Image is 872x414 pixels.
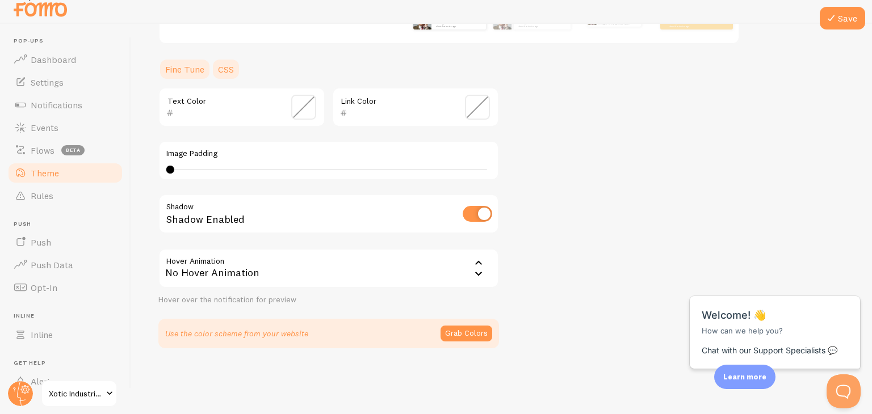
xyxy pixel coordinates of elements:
[166,149,491,159] label: Image Padding
[820,7,865,29] button: Save
[669,25,714,27] small: about 4 minutes ago
[7,184,124,207] a: Rules
[31,122,58,133] span: Events
[14,221,124,228] span: Push
[7,139,124,162] a: Flows beta
[31,259,73,271] span: Push Data
[683,20,707,25] a: Metallica t-shirt
[31,54,76,65] span: Dashboard
[31,145,54,156] span: Flows
[413,11,431,29] img: Fomo
[610,22,629,25] a: Metallica t-shirt
[598,14,636,27] p: from [GEOGRAPHIC_DATA] just bought a
[436,25,480,27] small: about 4 minutes ago
[61,145,85,155] span: beta
[14,360,124,367] span: Get Help
[714,365,775,389] div: Learn more
[723,371,766,382] p: Learn more
[31,329,53,340] span: Inline
[518,25,565,27] small: about 4 minutes ago
[669,13,715,27] p: from [GEOGRAPHIC_DATA] just bought a
[158,295,499,305] div: Hover over the notification for preview
[158,248,499,288] div: No Hover Animation
[31,375,55,387] span: Alerts
[450,20,474,25] a: Metallica t-shirt
[31,282,57,293] span: Opt-In
[532,20,556,25] a: Metallica t-shirt
[31,77,64,88] span: Settings
[684,268,867,374] iframe: Help Scout Beacon - Messages and Notifications
[441,326,492,341] button: Grab Colors
[7,94,124,116] a: Notifications
[7,116,124,139] a: Events
[31,99,82,111] span: Notifications
[31,167,59,179] span: Theme
[211,58,241,81] a: CSS
[31,236,51,248] span: Push
[587,16,596,25] img: Fomo
[14,312,124,320] span: Inline
[158,58,211,81] a: Fine Tune
[165,328,308,339] p: Use the color scheme from your website
[7,162,124,184] a: Theme
[7,323,124,346] a: Inline
[7,71,124,94] a: Settings
[31,190,53,201] span: Rules
[827,374,861,408] iframe: Help Scout Beacon - Open
[518,13,566,27] p: from [GEOGRAPHIC_DATA] just bought a
[7,231,124,254] a: Push
[436,13,481,27] p: from [GEOGRAPHIC_DATA] just bought a
[7,48,124,71] a: Dashboard
[7,276,124,299] a: Opt-In
[7,370,124,392] a: Alerts
[41,380,118,407] a: Xotic Industries
[158,194,499,235] div: Shadow Enabled
[493,11,512,29] img: Fomo
[14,37,124,45] span: Pop-ups
[49,387,103,400] span: Xotic Industries
[7,254,124,276] a: Push Data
